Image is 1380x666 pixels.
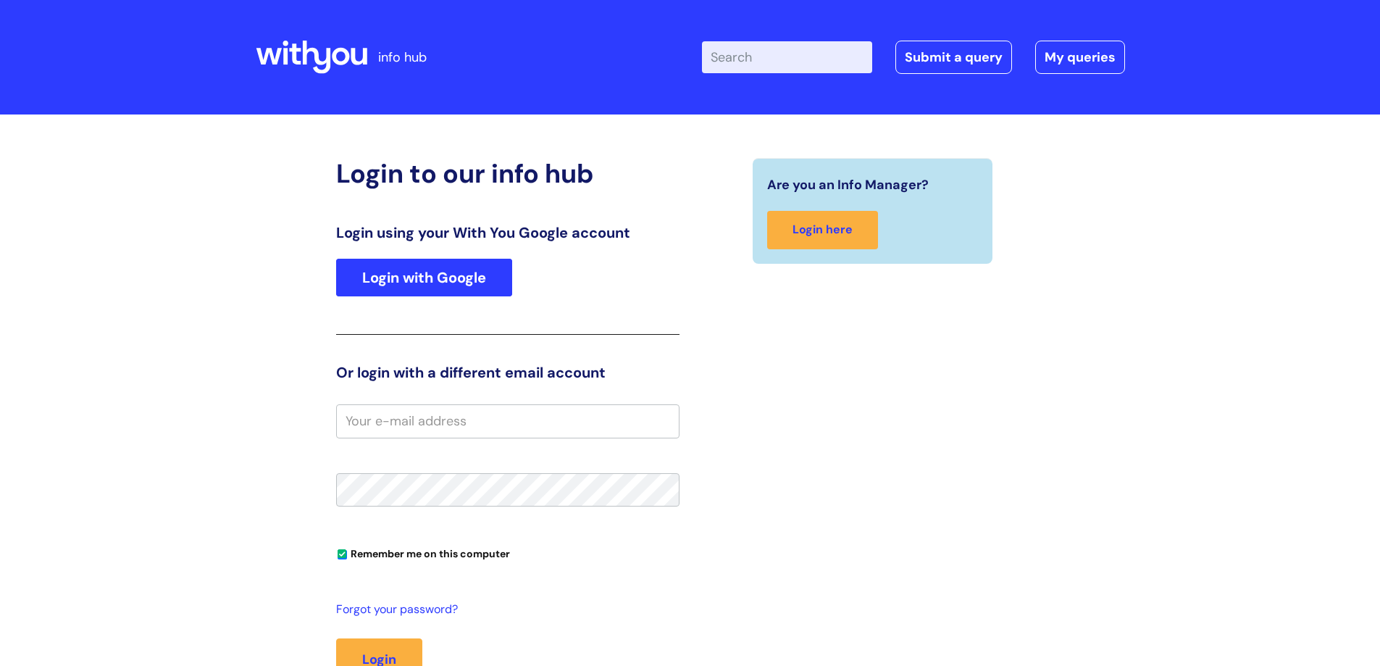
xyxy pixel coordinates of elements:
a: Submit a query [895,41,1012,74]
input: Your e-mail address [336,404,679,438]
a: My queries [1035,41,1125,74]
h2: Login to our info hub [336,158,679,189]
input: Search [702,41,872,73]
div: You can uncheck this option if you're logging in from a shared device [336,541,679,565]
span: Are you an Info Manager? [767,173,929,196]
a: Login with Google [336,259,512,296]
a: Login here [767,211,878,249]
h3: Login using your With You Google account [336,224,679,241]
input: Remember me on this computer [338,550,347,559]
p: info hub [378,46,427,69]
label: Remember me on this computer [336,544,510,560]
a: Forgot your password? [336,599,672,620]
h3: Or login with a different email account [336,364,679,381]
